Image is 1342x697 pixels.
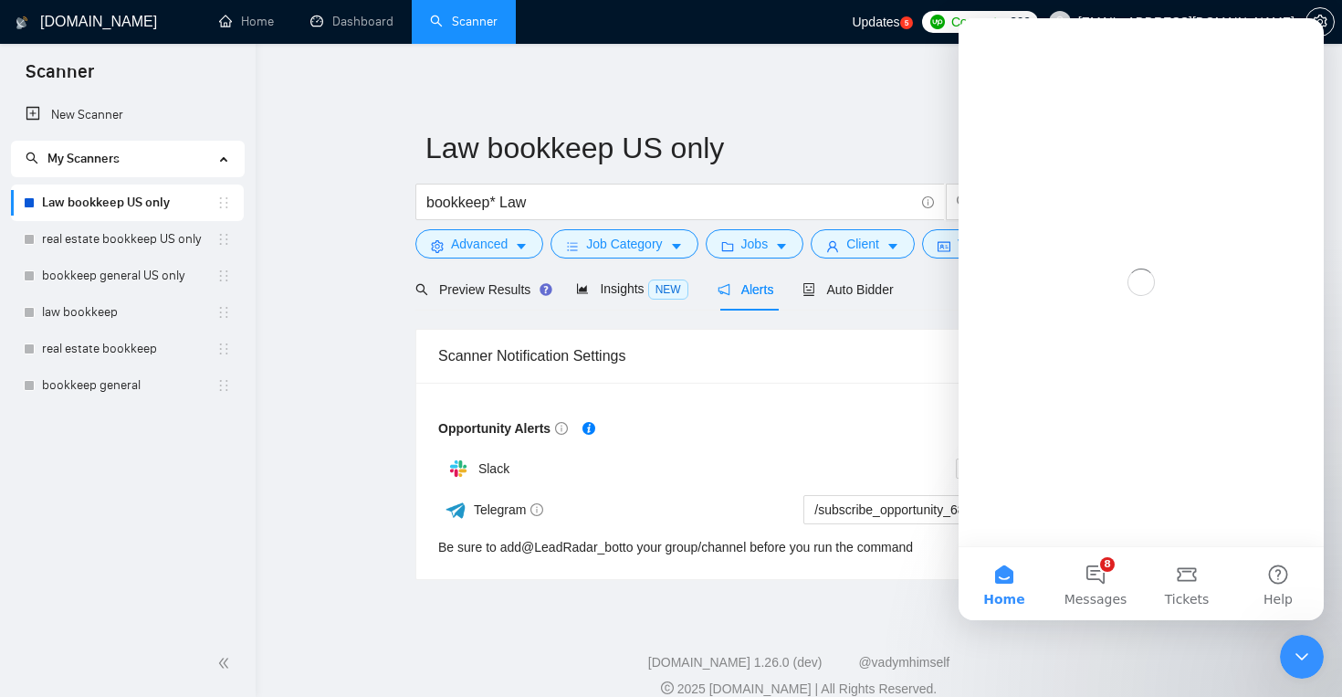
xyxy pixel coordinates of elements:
[521,540,623,554] a: @LeadRadar_bot
[430,14,498,29] a: searchScanner
[922,229,1033,259] button: idcardVendorcaret-down
[852,15,899,29] span: Updates
[670,239,683,253] span: caret-down
[47,151,120,166] span: My Scanners
[415,283,428,296] span: search
[26,152,38,164] span: search
[1010,12,1030,32] span: 300
[219,14,274,29] a: homeHome
[648,280,688,300] span: NEW
[11,185,244,221] li: Law bookkeep US only
[42,367,216,404] a: bookkeep general
[886,239,899,253] span: caret-down
[11,331,244,367] li: real estate bookkeep
[959,18,1324,620] iframe: Intercom live chat
[938,239,950,253] span: idcard
[415,229,543,259] button: settingAdvancedcaret-down
[858,655,949,670] a: @vadymhimself
[530,503,543,516] span: info-circle
[1305,7,1335,37] button: setting
[956,459,1159,479] span: Resorsi LLC ##gigradar-notifications
[426,191,914,214] input: Search Freelance Jobs...
[706,229,804,259] button: folderJobscaret-down
[586,234,662,254] span: Job Category
[16,8,28,37] img: logo
[721,239,734,253] span: folder
[42,221,216,258] a: real estate bookkeep US only
[826,239,839,253] span: user
[42,331,216,367] a: real estate bookkeep
[474,502,544,517] span: Telegram
[216,195,231,210] span: holder
[958,234,998,254] span: Vendor
[440,450,477,487] img: hpQkSZIkSZIkSZIkSZIkSZIkSZIkSZIkSZIkSZIkSZIkSZIkSZIkSZIkSZIkSZIkSZIkSZIkSZIkSZIkSZIkSZIkSZIkSZIkS...
[648,655,823,670] a: [DOMAIN_NAME] 1.26.0 (dev)
[1280,635,1324,679] iframe: Intercom live chat
[1054,16,1066,28] span: user
[11,221,244,258] li: real estate bookkeep US only
[802,282,893,297] span: Auto Bidder
[581,420,597,437] div: Tooltip anchor
[741,234,769,254] span: Jobs
[566,239,579,253] span: bars
[11,258,244,294] li: bookkeep general US only
[775,239,788,253] span: caret-down
[1306,15,1334,29] span: setting
[216,378,231,393] span: holder
[11,58,109,97] span: Scanner
[900,16,913,29] a: 5
[425,125,1145,171] input: Scanner name...
[11,367,244,404] li: bookkeep general
[661,681,674,694] span: copyright
[42,294,216,331] a: law bookkeep
[438,421,568,436] span: Opportunity Alerts
[576,281,687,296] span: Insights
[42,258,216,294] a: bookkeep general US only
[576,282,589,295] span: area-chart
[951,12,1006,32] span: Connects:
[718,283,730,296] span: notification
[811,229,915,259] button: userClientcaret-down
[26,151,120,166] span: My Scanners
[930,15,945,29] img: upwork-logo.png
[438,537,913,557] div: Be sure to add to your group/channel before you run the command
[310,14,393,29] a: dashboardDashboard
[216,342,231,356] span: holder
[42,185,216,221] a: Law bookkeep US only
[802,283,815,296] span: robot
[445,499,467,522] img: ww3wtPAAAAAElFTkSuQmCC
[515,239,528,253] span: caret-down
[550,229,697,259] button: barsJob Categorycaret-down
[478,461,509,476] span: Slack
[846,234,879,254] span: Client
[415,282,547,297] span: Preview Results
[216,305,231,320] span: holder
[922,196,934,208] span: info-circle
[26,97,229,133] a: New Scanner
[431,239,444,253] span: setting
[216,269,231,283] span: holder
[11,294,244,331] li: law bookkeep
[438,330,1159,382] div: Scanner Notification Settings
[718,282,774,297] span: Alerts
[1305,15,1335,29] a: setting
[946,184,982,220] button: search
[904,19,908,27] text: 5
[947,194,981,210] span: search
[217,654,236,672] span: double-left
[216,232,231,247] span: holder
[11,97,244,133] li: New Scanner
[555,422,568,435] span: info-circle
[451,234,508,254] span: Advanced
[538,281,554,298] div: Tooltip anchor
